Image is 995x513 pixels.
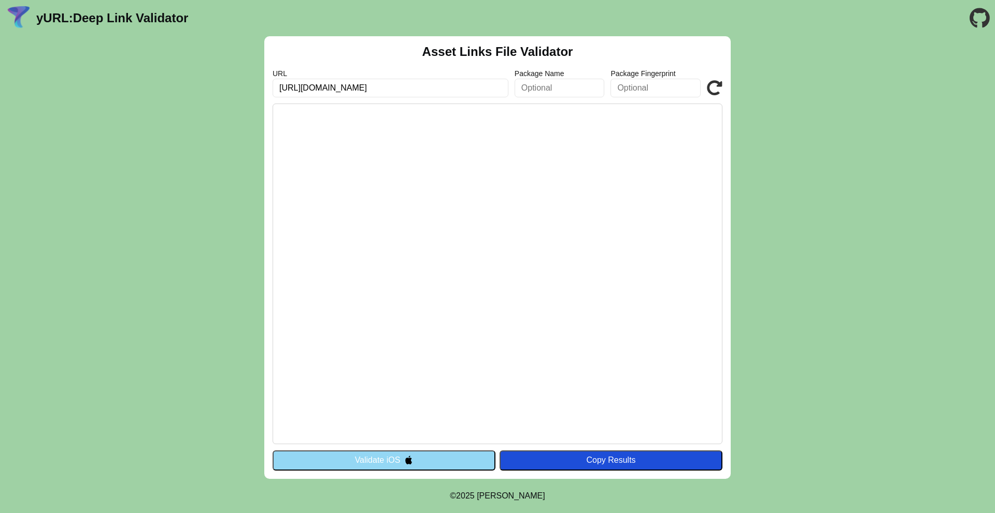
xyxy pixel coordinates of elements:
img: appleIcon.svg [404,456,413,464]
img: yURL Logo [5,5,32,32]
label: URL [273,69,508,78]
input: Required [273,79,508,97]
a: Michael Ibragimchayev's Personal Site [477,491,545,500]
label: Package Name [515,69,605,78]
span: 2025 [456,491,475,500]
button: Copy Results [500,450,722,470]
h2: Asset Links File Validator [422,45,573,59]
label: Package Fingerprint [610,69,701,78]
a: yURL:Deep Link Validator [36,11,188,25]
footer: © [450,479,545,513]
input: Optional [515,79,605,97]
button: Validate iOS [273,450,495,470]
input: Optional [610,79,701,97]
div: Copy Results [505,456,717,465]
